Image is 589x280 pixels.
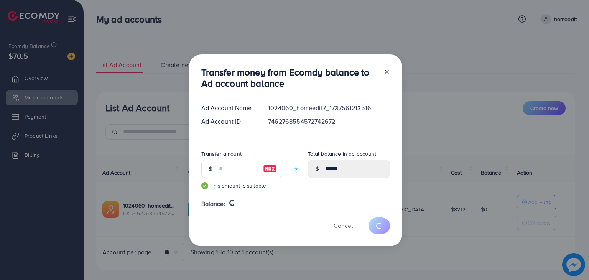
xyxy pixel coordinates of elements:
[201,67,378,89] h3: Transfer money from Ecomdy balance to Ad account balance
[201,199,225,208] span: Balance:
[334,221,353,230] span: Cancel
[201,150,242,158] label: Transfer amount
[262,117,396,126] div: 7462768554572742672
[262,104,396,112] div: 1024060_homeedit7_1737561213516
[308,150,376,158] label: Total balance in ad account
[324,217,362,234] button: Cancel
[201,182,208,189] img: guide
[201,182,283,189] small: This amount is suitable
[195,104,262,112] div: Ad Account Name
[263,164,277,173] img: image
[195,117,262,126] div: Ad Account ID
